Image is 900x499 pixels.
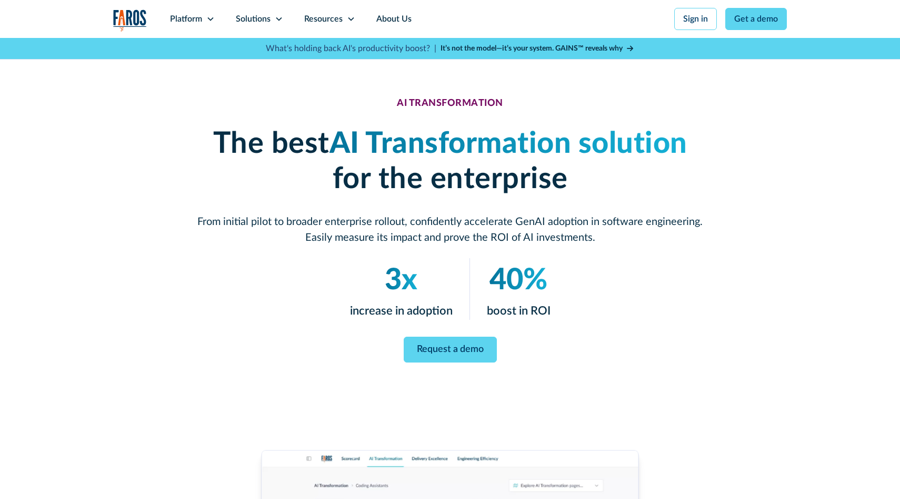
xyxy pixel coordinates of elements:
[213,129,329,159] strong: The best
[441,43,634,54] a: It’s not the model—it’s your system. GAINS™ reveals why
[329,129,687,159] em: AI Transformation solution
[304,13,343,25] div: Resources
[441,45,623,52] strong: It’s not the model—it’s your system. GAINS™ reveals why
[333,164,568,194] strong: for the enterprise
[113,9,147,31] a: home
[404,337,497,363] a: Request a demo
[197,214,703,246] p: From initial pilot to broader enterprise rollout, confidently accelerate GenAI adoption in softwa...
[487,302,551,320] p: boost in ROI
[170,13,202,25] div: Platform
[236,13,271,25] div: Solutions
[113,9,147,31] img: Logo of the analytics and reporting company Faros.
[266,42,436,55] p: What's holding back AI's productivity boost? |
[350,302,453,320] p: increase in adoption
[397,98,503,110] div: AI TRANSFORMATION
[674,8,717,30] a: Sign in
[725,8,787,30] a: Get a demo
[489,266,547,295] em: 40%
[385,266,417,295] em: 3x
